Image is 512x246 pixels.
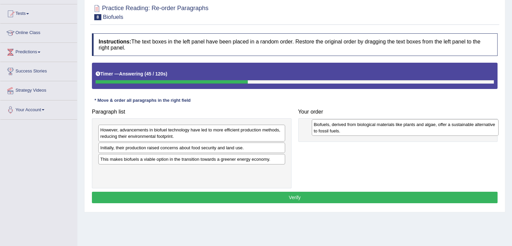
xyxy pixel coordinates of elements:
small: Biofuels [103,14,123,20]
h4: The text boxes in the left panel have been placed in a random order. Restore the original order b... [92,33,498,56]
div: This makes biofuels a viable option in the transition towards a greener energy economy. [98,154,285,164]
h5: Timer — [96,71,167,76]
b: ) [166,71,167,76]
h2: Practice Reading: Re-order Paragraphs [92,3,208,20]
b: Instructions: [99,39,131,44]
div: * Move & order all paragraphs in the right field [92,97,193,104]
b: 45 / 120s [146,71,166,76]
span: 8 [94,14,101,20]
h4: Paragraph list [92,109,292,115]
div: Biofuels, derived from biological materials like plants and algae, offer a sustainable alternativ... [312,119,499,136]
div: However, advancements in biofuel technology have led to more efficient production methods, reduci... [98,125,285,142]
div: Initially, their production raised concerns about food security and land use. [98,143,285,153]
a: Predictions [0,43,77,60]
a: Tests [0,4,77,21]
button: Verify [92,192,498,203]
a: Your Account [0,100,77,117]
a: Strategy Videos [0,81,77,98]
a: Success Stories [0,62,77,79]
h4: Your order [298,109,498,115]
a: Online Class [0,24,77,40]
b: ( [144,71,146,76]
b: Answering [119,71,143,76]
